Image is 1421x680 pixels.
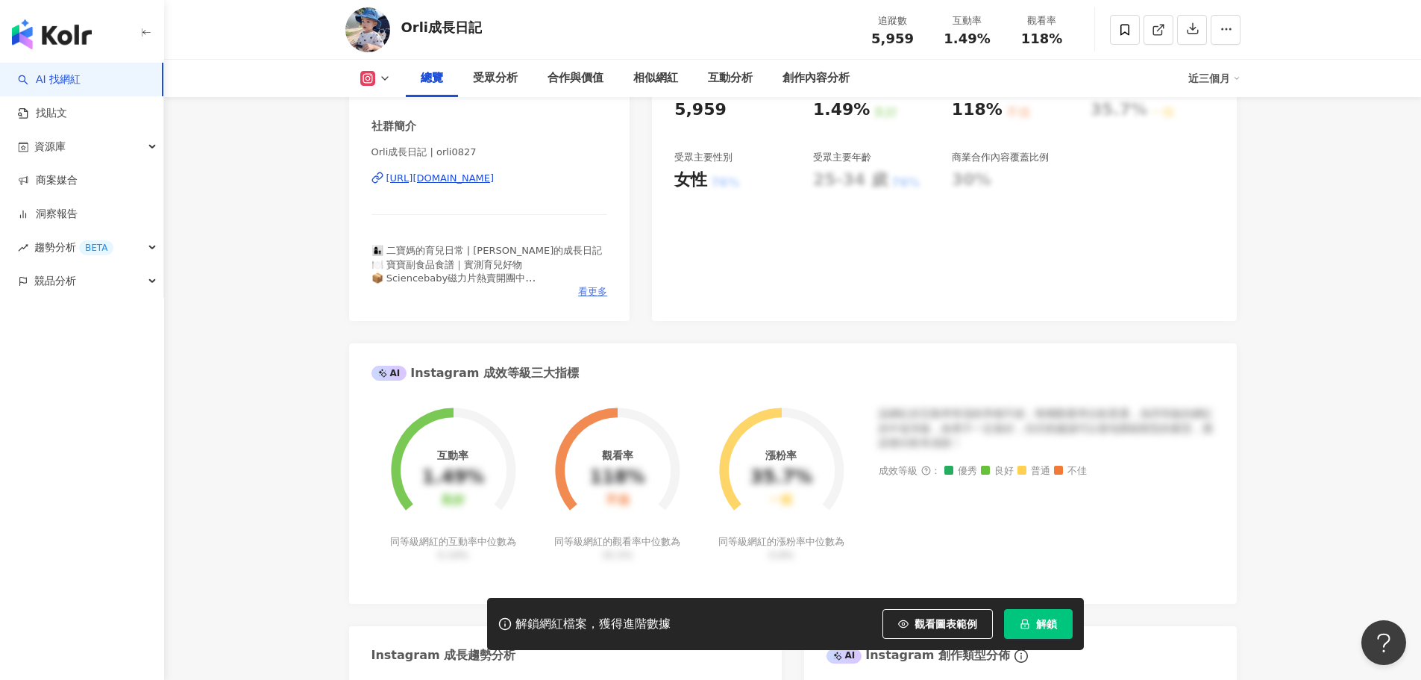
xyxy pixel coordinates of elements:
span: 競品分析 [34,264,76,298]
img: KOL Avatar [345,7,390,52]
div: 同等級網紅的觀看率中位數為 [552,535,683,562]
a: 商案媒合 [18,173,78,188]
div: 受眾分析 [473,69,518,87]
div: 創作內容分析 [782,69,850,87]
div: 同等級網紅的漲粉率中位數為 [716,535,847,562]
span: 普通 [1017,466,1050,477]
div: Instagram 成效等級三大指標 [371,365,579,381]
div: 5,959 [674,99,727,122]
img: logo [12,19,92,49]
div: 合作與價值 [548,69,603,87]
div: 互動分析 [708,69,753,87]
span: lock [1020,619,1030,629]
div: 良好 [441,493,465,508]
span: 118% [1021,31,1063,46]
div: 互動率 [939,13,996,28]
div: 相似網紅 [633,69,678,87]
div: 社群簡介 [371,119,416,134]
div: 成效等級 ： [879,466,1214,477]
span: rise [18,243,28,253]
div: 觀看率 [602,449,633,461]
span: 觀看圖表範例 [915,618,977,630]
div: 受眾主要性別 [674,151,733,164]
div: BETA [79,240,113,255]
div: 不佳 [606,493,630,508]
div: 追蹤數 [865,13,921,28]
span: 0.19% [438,549,468,561]
span: info-circle [1012,647,1030,665]
span: 35.5% [602,549,633,561]
div: Instagram 成長趨勢分析 [371,647,516,664]
div: 解鎖網紅檔案，獲得進階數據 [515,617,671,632]
div: 同等級網紅的互動率中位數為 [388,535,518,562]
div: 118% [952,99,1003,122]
div: 35.7% [750,467,812,488]
span: 資源庫 [34,130,66,163]
div: 漲粉率 [765,449,797,461]
div: 該網紅的互動率和漲粉率都不錯，唯獨觀看率比較普通，為同等級的網紅的中低等級，效果不一定會好，但仍然建議可以發包開箱類型的案型，應該會比較有成效！ [879,407,1214,451]
a: [URL][DOMAIN_NAME] [371,172,608,185]
span: 不佳 [1054,466,1087,477]
span: Orli成長日記 | orli0827 [371,146,608,159]
span: 👩‍👦 二寶媽的育兒日常 | [PERSON_NAME]的成長日記 🍽️ 寶寶副食品食譜｜實測育兒好物 📦 Sciencebaby磁力片熱賣開團中 📩 合作邀約歡迎小盒子私訊我！ [371,245,603,297]
span: 看更多 [578,285,607,299]
div: Instagram 創作類型分佈 [826,647,1010,664]
div: 118% [589,467,644,488]
div: 一般 [769,493,793,508]
button: 觀看圖表範例 [882,609,993,639]
span: 解鎖 [1036,618,1057,630]
div: 女性 [674,169,707,192]
a: 找貼文 [18,106,67,121]
div: 商業合作內容覆蓋比例 [952,151,1049,164]
span: 優秀 [944,466,977,477]
div: 近三個月 [1188,66,1240,90]
span: 1.49% [944,31,990,46]
span: 0.8% [769,549,794,561]
button: 解鎖 [1004,609,1073,639]
span: 5,959 [871,31,914,46]
div: [URL][DOMAIN_NAME] [386,172,495,185]
div: 1.49% [422,467,484,488]
div: 觀看率 [1014,13,1070,28]
span: 趨勢分析 [34,231,113,264]
span: 良好 [981,466,1014,477]
div: 受眾主要年齡 [813,151,871,164]
a: searchAI 找網紅 [18,72,81,87]
a: 洞察報告 [18,207,78,222]
div: 互動率 [437,449,468,461]
div: 總覽 [421,69,443,87]
div: Orli成長日記 [401,18,483,37]
div: 1.49% [813,99,870,122]
div: AI [826,649,862,664]
div: AI [371,366,407,381]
